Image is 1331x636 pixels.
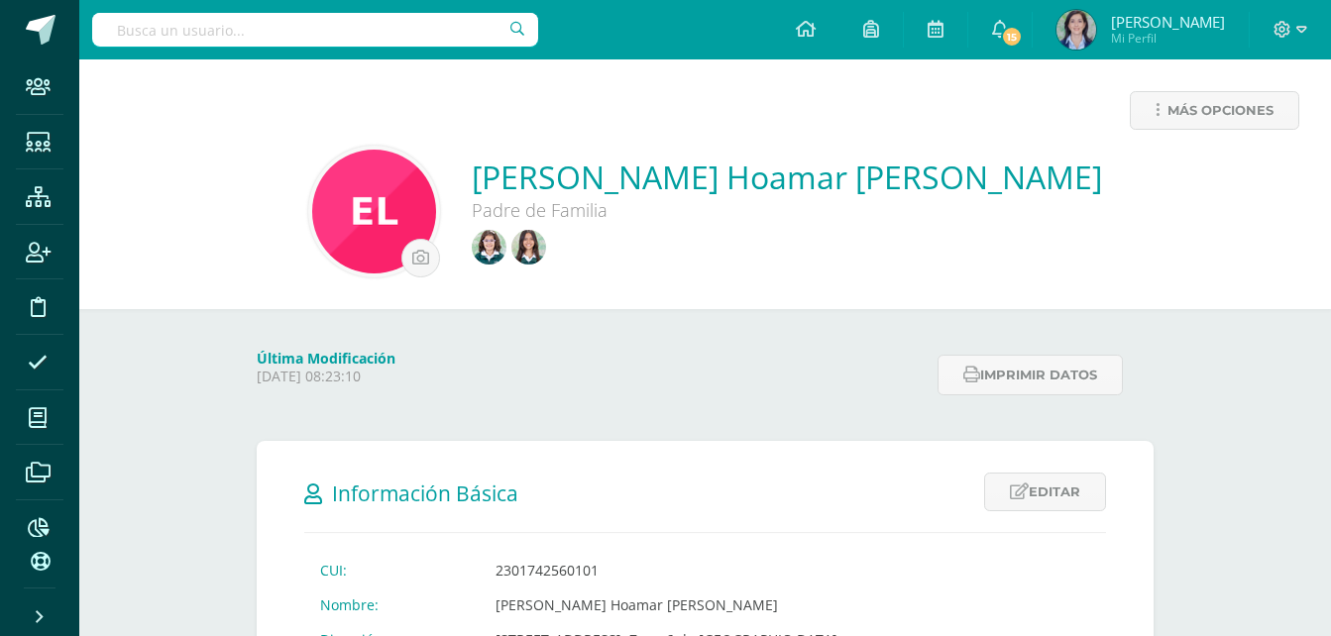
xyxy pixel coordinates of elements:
div: Padre de Familia [472,198,1066,222]
a: Editar [984,473,1106,511]
span: Más opciones [1167,92,1274,129]
img: 2f9659416ba1a5f1231b987658998d2f.png [1056,10,1096,50]
td: 2301742560101 [480,553,853,587]
button: Imprimir datos [938,355,1123,395]
img: 35c4731cffa0167c3f7b7c77b8aeb44d.png [511,230,546,265]
h4: Última Modificación [257,349,926,368]
span: Mi Perfil [1111,30,1225,47]
img: bac002e0aab5f76936db93d31cee5639.png [472,230,506,265]
p: [DATE] 08:23:10 [257,368,926,385]
td: Nombre: [304,587,480,622]
td: [PERSON_NAME] Hoamar [PERSON_NAME] [480,587,853,622]
a: [PERSON_NAME] Hoamar [PERSON_NAME] [472,156,1102,198]
td: CUI: [304,553,480,587]
input: Busca un usuario... [92,13,538,47]
img: cf8f31e91e5d988f2711df0b35f33fad.png [312,150,436,273]
a: Más opciones [1130,91,1299,130]
span: [PERSON_NAME] [1111,12,1225,32]
span: Información Básica [332,479,518,507]
span: 15 [1000,26,1022,48]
